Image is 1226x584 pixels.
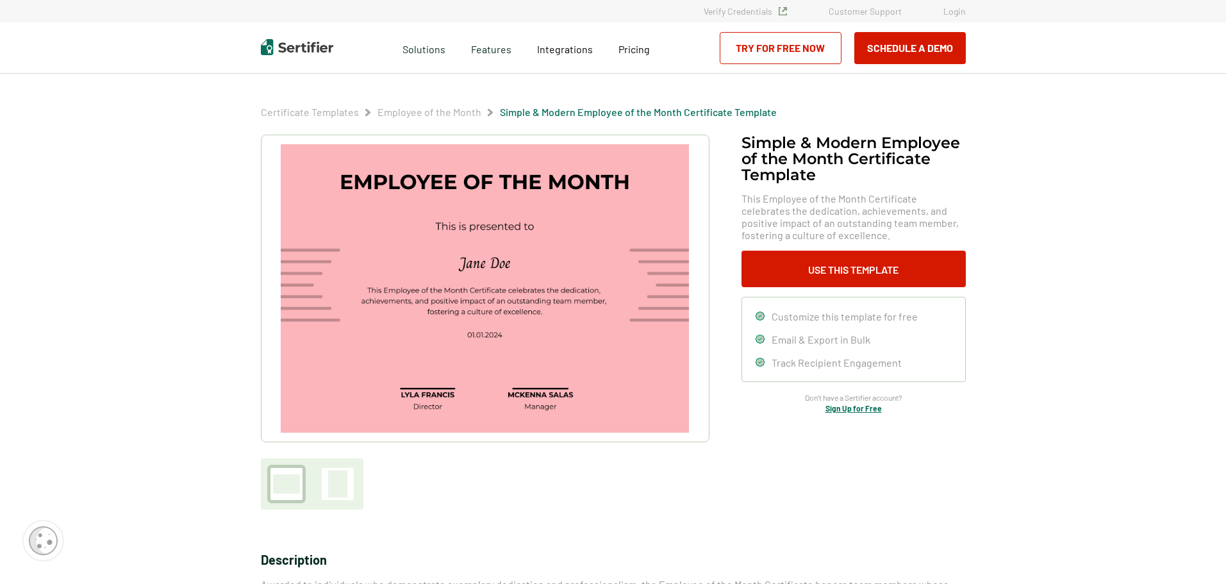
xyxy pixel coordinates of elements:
span: This Employee of the Month Certificate celebrates the dedication, achievements, and positive impa... [741,192,966,241]
span: Track Recipient Engagement [772,356,902,369]
span: Simple & Modern Employee of the Month Certificate Template [500,106,777,119]
a: Simple & Modern Employee of the Month Certificate Template [500,106,777,118]
img: Sertifier | Digital Credentialing Platform [261,39,333,55]
a: Login [943,6,966,17]
a: Employee of the Month [377,106,481,118]
span: Email & Export in Bulk [772,333,870,346]
span: Solutions [402,40,445,56]
span: Customize this template for free [772,310,918,322]
a: Certificate Templates [261,106,359,118]
span: Don’t have a Sertifier account? [805,392,902,404]
img: Verified [779,7,787,15]
a: Try for Free Now [720,32,841,64]
a: Customer Support [829,6,902,17]
h1: Simple & Modern Employee of the Month Certificate Template [741,135,966,183]
a: Sign Up for Free [825,404,882,413]
a: Integrations [537,40,593,56]
span: Pricing [618,43,650,55]
span: Features [471,40,511,56]
div: Breadcrumb [261,106,777,119]
button: Schedule a Demo [854,32,966,64]
a: Pricing [618,40,650,56]
span: Integrations [537,43,593,55]
img: Simple & Modern Employee of the Month Certificate Template [281,144,688,433]
span: Employee of the Month [377,106,481,119]
span: Certificate Templates [261,106,359,119]
span: Description [261,552,327,567]
a: Verify Credentials [704,6,787,17]
img: Cookie Popup Icon [29,526,58,555]
button: Use This Template [741,251,966,287]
